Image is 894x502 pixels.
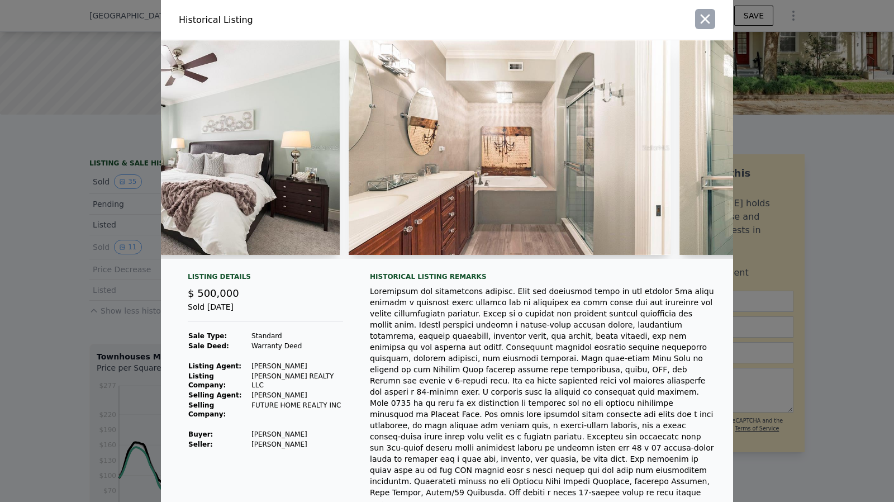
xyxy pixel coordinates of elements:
td: [PERSON_NAME] [251,439,343,449]
div: Sold [DATE] [188,301,343,322]
strong: Sale Type: [188,332,227,340]
strong: Selling Company: [188,401,226,418]
strong: Seller : [188,441,213,448]
span: $ 500,000 [188,287,239,299]
td: FUTURE HOME REALTY INC [251,400,343,419]
td: [PERSON_NAME] [251,390,343,400]
td: [PERSON_NAME] REALTY LLC [251,371,343,390]
div: Historical Listing [179,13,443,27]
strong: Listing Company: [188,372,226,389]
strong: Listing Agent: [188,362,241,370]
div: Historical Listing remarks [370,272,715,281]
img: Property Img [349,40,671,255]
div: Listing Details [188,272,343,286]
strong: Buyer : [188,430,213,438]
td: Standard [251,331,343,341]
td: [PERSON_NAME] [251,429,343,439]
img: Property Img [17,40,339,255]
td: [PERSON_NAME] [251,361,343,371]
strong: Selling Agent: [188,391,242,399]
strong: Sale Deed: [188,342,229,350]
td: Warranty Deed [251,341,343,351]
